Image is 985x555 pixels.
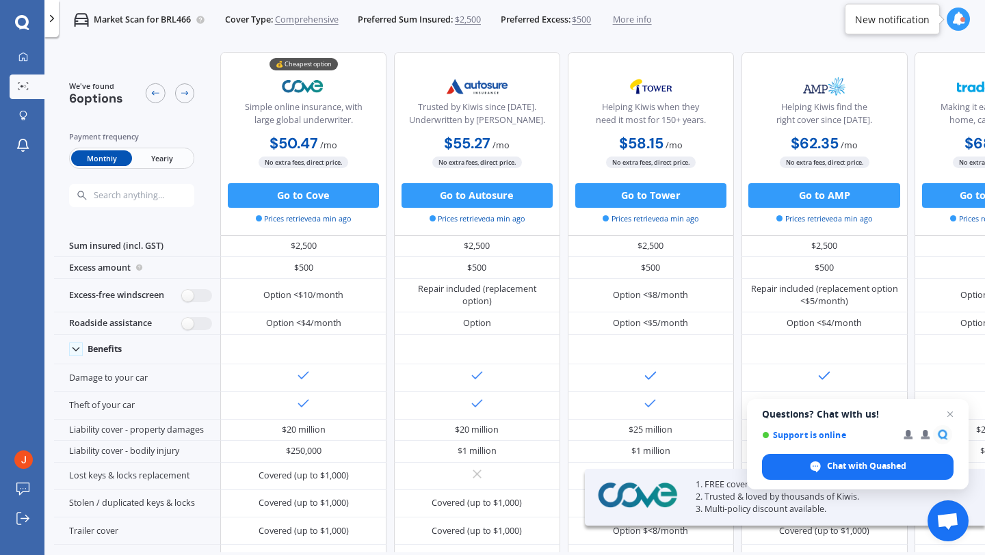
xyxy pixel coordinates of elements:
span: / mo [666,139,683,151]
span: Prices retrieved a min ago [430,213,525,224]
span: / mo [320,139,337,151]
div: Liability cover - property damages [54,420,220,442]
div: Theft of your car [54,392,220,419]
span: Chat with Quashed [827,460,906,472]
span: We've found [69,81,123,92]
div: Option <$4/month [266,317,341,329]
span: Prices retrieved a min ago [256,213,352,224]
input: Search anything... [92,190,218,201]
span: $2,500 [455,14,481,26]
span: / mo [492,139,510,151]
div: Open chat [928,500,969,541]
img: car.f15378c7a67c060ca3f3.svg [74,12,89,27]
div: Roadside assistance [54,312,220,334]
span: Yearly [132,150,192,166]
div: Option <$5/month [613,317,688,329]
span: Preferred Sum Insured: [358,14,453,26]
span: Monthly [71,150,131,166]
span: Questions? Chat with us! [762,409,954,420]
button: Go to Autosure [402,183,553,208]
b: $58.15 [619,134,664,153]
div: Sum insured (incl. GST) [54,236,220,258]
div: $500 [394,257,560,279]
img: ACg8ocLFeWV03n0CMWCNt1l33Favd0VdOYlSVmvLIKULNzId44tNrw=s96-c [14,450,33,469]
div: Excess-free windscreen [54,279,220,313]
span: No extra fees, direct price. [606,157,696,168]
div: $500 [220,257,386,279]
span: Prices retrieved a min ago [776,213,872,224]
div: $500 [568,257,734,279]
img: Cove.webp [594,480,681,511]
div: Covered (up to $1,000) [259,497,349,509]
span: No extra fees, direct price. [780,157,869,168]
div: Repair included (replacement option <$5/month) [750,283,898,308]
div: Option <$4/month [787,317,862,329]
p: Market Scan for BRL466 [94,14,191,26]
b: $55.27 [444,134,490,153]
div: New notification [855,12,930,26]
div: $500 [741,257,908,279]
div: Benefits [88,344,122,355]
span: Prices retrieved a min ago [603,213,698,224]
div: $2,500 [220,236,386,258]
div: Helping Kiwis find the right cover since [DATE]. [752,101,897,132]
div: 💰 Cheapest option [270,58,338,70]
img: Cove.webp [263,71,344,102]
img: Autosure.webp [436,71,518,102]
button: Go to Tower [575,183,726,208]
div: Stolen / duplicated keys & locks [54,490,220,517]
div: Liability cover - bodily injury [54,441,220,463]
div: Lost keys & locks replacement [54,463,220,490]
div: Covered (up to $1,000) [432,525,522,537]
div: Covered (up to $1,000) [432,497,522,509]
b: $62.35 [791,134,839,153]
button: Go to Cove [228,183,379,208]
div: Trusted by Kiwis since [DATE]. Underwritten by [PERSON_NAME]. [404,101,549,132]
span: Comprehensive [275,14,339,26]
div: $20 million [282,424,326,436]
div: Option <$8/month [613,289,688,301]
span: / mo [841,139,858,151]
div: Trailer cover [54,517,220,545]
div: $20 million [455,424,499,436]
span: Close chat [942,406,958,422]
div: $25 million [629,424,672,436]
span: 6 options [69,90,123,107]
p: 3. Multi-policy discount available. [696,503,954,515]
div: Option $<8/month [613,525,688,537]
span: No extra fees, direct price. [259,157,348,168]
p: 2. Trusted & loved by thousands of Kiwis. [696,491,954,503]
div: Excess amount [54,257,220,279]
div: Chat with Quashed [762,454,954,480]
div: Damage to your car [54,364,220,392]
span: Cover Type: [225,14,273,26]
button: Go to AMP [748,183,899,208]
div: Payment frequency [69,131,195,143]
div: Covered (up to $1,000) [779,525,869,537]
div: Covered (up to $1,000) [259,525,349,537]
div: Covered (up to $1,000) [259,470,349,482]
div: Option [463,317,491,329]
span: No extra fees, direct price. [432,157,522,168]
img: Tower.webp [610,71,692,102]
div: $2,500 [741,236,908,258]
p: 1. FREE cover for a month (up to $100) with Quashed. [696,478,954,491]
div: Repair included (replacement option) [404,283,551,308]
img: AMP.webp [784,71,865,102]
div: $250,000 [286,445,321,457]
span: Support is online [762,430,894,440]
div: Simple online insurance, with large global underwriter. [231,101,376,132]
div: $1 million [631,445,670,457]
div: $1 million [458,445,497,457]
div: Helping Kiwis when they need it most for 150+ years. [578,101,723,132]
div: Option <$10/month [263,289,343,301]
span: More info [613,14,652,26]
div: $2,500 [568,236,734,258]
span: $500 [572,14,591,26]
div: $2,500 [394,236,560,258]
b: $50.47 [270,134,318,153]
span: Preferred Excess: [501,14,570,26]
